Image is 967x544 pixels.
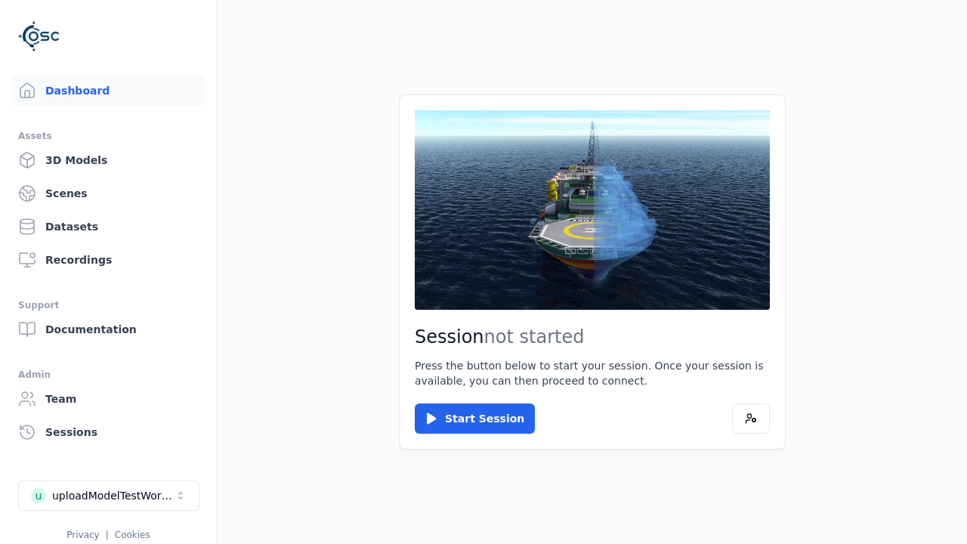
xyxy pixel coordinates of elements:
div: uploadModelTestWorkspace [52,488,175,503]
a: Scenes [12,178,205,209]
div: u [31,488,46,503]
a: Cookies [115,530,150,540]
a: Recordings [12,245,205,275]
span: not started [484,326,585,348]
div: Support [18,296,199,314]
img: Logo [18,15,60,57]
a: Documentation [12,314,205,345]
span: | [106,530,109,540]
a: Datasets [12,212,205,242]
button: Select a workspace [18,481,199,511]
a: Privacy [66,530,99,540]
a: Team [12,384,205,414]
div: Admin [18,366,199,384]
a: Dashboard [12,76,205,106]
h2: Session [415,325,770,349]
div: Assets [18,127,199,145]
a: Sessions [12,417,205,447]
button: Start Session [415,403,535,434]
p: Press the button below to start your session. Once your session is available, you can then procee... [415,358,770,388]
a: 3D Models [12,145,205,175]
